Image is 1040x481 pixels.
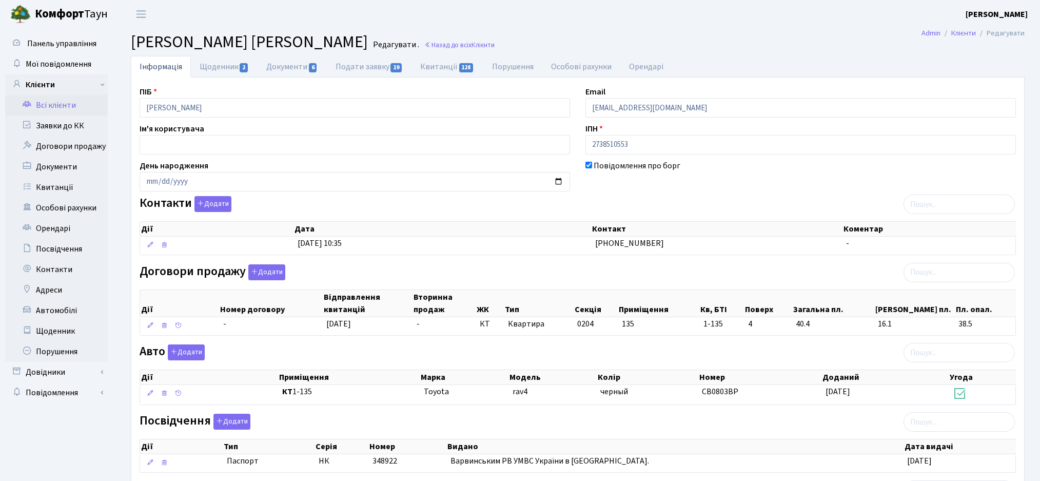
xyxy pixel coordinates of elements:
a: Додати [246,262,285,280]
label: ІПН [585,123,603,135]
a: Всі клієнти [5,95,108,116]
a: Контакти [5,259,108,280]
a: Клієнти [951,28,976,39]
span: rav4 [513,386,527,397]
th: Загальна пл. [792,290,874,317]
button: Авто [168,344,205,360]
th: Номер договору [219,290,322,317]
input: Пошук... [904,412,1015,432]
span: 1-135 [282,386,416,398]
th: Дії [140,290,219,317]
th: [PERSON_NAME] пл. [874,290,955,317]
a: Щоденник [5,321,108,341]
th: Дата видачі [904,439,1016,454]
th: Вторинна продаж [413,290,476,317]
th: ЖК [476,290,504,317]
span: [DATE] [826,386,850,397]
span: Квартира [508,318,569,330]
th: Тип [223,439,315,454]
span: Клієнти [472,40,495,50]
span: 1-135 [703,318,740,330]
th: Доданий [821,370,949,384]
span: КТ [480,318,500,330]
a: Додати [165,343,205,361]
a: Документи [258,56,326,78]
span: [DATE] [907,455,932,467]
a: Назад до всіхКлієнти [424,40,495,50]
a: Посвідчення [5,239,108,259]
a: Панель управління [5,33,108,54]
span: 6 [309,63,317,72]
a: Квитанції [411,56,483,78]
span: - [846,238,849,249]
th: Дії [140,222,293,236]
span: черный [600,386,628,397]
label: Посвідчення [140,414,250,430]
th: Номер [698,370,821,384]
input: Пошук... [904,195,1015,214]
a: Заявки до КК [5,116,108,136]
label: ПІБ [140,86,157,98]
span: Таун [35,6,108,23]
th: Дії [140,439,223,454]
button: Контакти [194,196,231,212]
th: Марка [420,370,508,384]
span: Панель управління [27,38,96,49]
input: Пошук... [904,263,1015,282]
span: 16.1 [878,318,950,330]
span: НК [319,455,329,467]
a: Квитанції [5,177,108,198]
input: Пошук... [904,343,1015,362]
span: [PHONE_NUMBER] [595,238,664,249]
a: Порушення [483,56,542,78]
span: - [223,318,226,330]
a: Порушення [5,341,108,362]
a: Орендарі [620,56,672,78]
a: Документи [5,157,108,177]
nav: breadcrumb [906,23,1040,44]
th: Контакт [591,222,842,236]
span: 128 [459,63,474,72]
span: 40.4 [796,318,870,330]
label: Контакти [140,196,231,212]
span: [PERSON_NAME] [PERSON_NAME] [131,30,368,54]
a: Повідомлення [5,382,108,403]
span: 135 [622,318,634,330]
th: Тип [504,290,573,317]
a: Особові рахунки [5,198,108,218]
span: 2 [240,63,248,72]
span: 38.5 [958,318,1011,330]
a: Довідники [5,362,108,382]
th: Модель [508,370,597,384]
a: Щоденник [191,56,258,78]
a: Мої повідомлення [5,54,108,74]
a: Особові рахунки [542,56,620,78]
a: Адреси [5,280,108,300]
th: Відправлення квитанцій [323,290,413,317]
label: Авто [140,344,205,360]
a: [PERSON_NAME] [966,8,1028,21]
label: Ім'я користувача [140,123,204,135]
button: Договори продажу [248,264,285,280]
a: Автомобілі [5,300,108,321]
span: Toyota [424,386,449,397]
a: Admin [921,28,940,39]
th: Поверх [744,290,792,317]
small: Редагувати . [371,40,419,50]
span: - [417,318,420,330]
th: Серія [315,439,368,454]
a: Клієнти [5,74,108,95]
span: 348922 [372,455,397,467]
th: Кв, БТІ [699,290,744,317]
a: Подати заявку [327,56,411,78]
th: Колір [597,370,698,384]
label: Повідомлення про борг [594,160,680,172]
b: КТ [282,386,292,397]
a: Договори продажу [5,136,108,157]
th: Коментар [842,222,1016,236]
span: [DATE] 10:35 [298,238,342,249]
th: Дата [293,222,591,236]
span: 19 [390,63,402,72]
span: 4 [748,318,788,330]
th: Дії [140,370,278,384]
